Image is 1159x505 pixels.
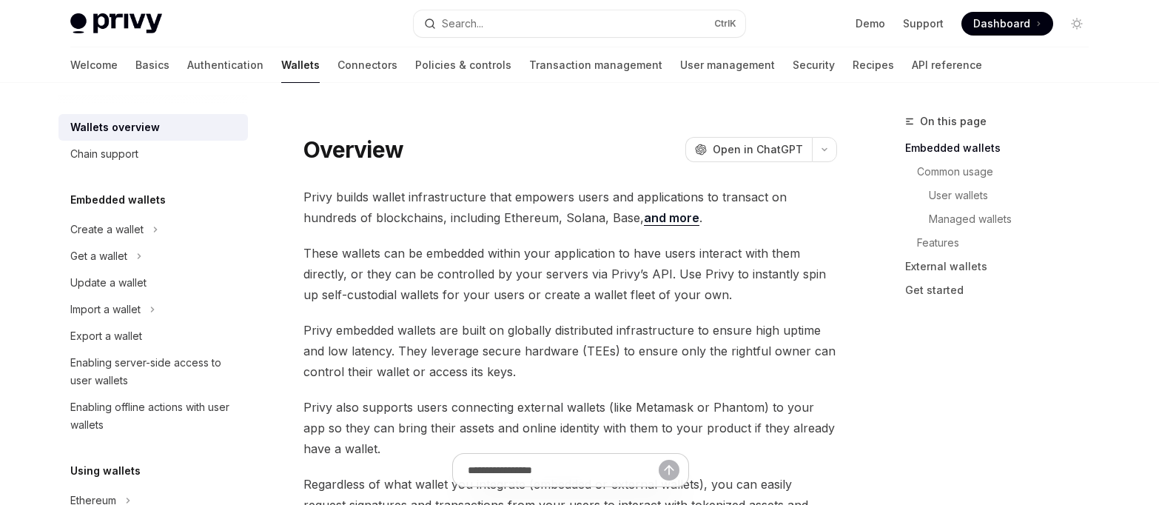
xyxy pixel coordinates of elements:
[853,47,894,83] a: Recipes
[187,47,263,83] a: Authentication
[303,187,837,228] span: Privy builds wallet infrastructure that empowers users and applications to transact on hundreds o...
[1065,12,1089,36] button: Toggle dark mode
[917,160,1101,184] a: Common usage
[70,247,127,265] div: Get a wallet
[415,47,511,83] a: Policies & controls
[303,320,837,382] span: Privy embedded wallets are built on globally distributed infrastructure to ensure high uptime and...
[713,142,803,157] span: Open in ChatGPT
[70,274,147,292] div: Update a wallet
[905,278,1101,302] a: Get started
[929,184,1101,207] a: User wallets
[281,47,320,83] a: Wallets
[920,113,987,130] span: On this page
[905,136,1101,160] a: Embedded wallets
[58,394,248,438] a: Enabling offline actions with user wallets
[856,16,885,31] a: Demo
[70,118,160,136] div: Wallets overview
[303,397,837,459] span: Privy also supports users connecting external wallets (like Metamask or Phantom) to your app so t...
[685,137,812,162] button: Open in ChatGPT
[70,191,166,209] h5: Embedded wallets
[929,207,1101,231] a: Managed wallets
[644,210,699,226] a: and more
[70,354,239,389] div: Enabling server-side access to user wallets
[70,327,142,345] div: Export a wallet
[793,47,835,83] a: Security
[903,16,944,31] a: Support
[961,12,1053,36] a: Dashboard
[70,301,141,318] div: Import a wallet
[714,18,736,30] span: Ctrl K
[70,13,162,34] img: light logo
[70,462,141,480] h5: Using wallets
[414,10,745,37] button: Search...CtrlK
[70,221,144,238] div: Create a wallet
[58,141,248,167] a: Chain support
[303,243,837,305] span: These wallets can be embedded within your application to have users interact with them directly, ...
[917,231,1101,255] a: Features
[303,136,403,163] h1: Overview
[58,114,248,141] a: Wallets overview
[70,47,118,83] a: Welcome
[135,47,169,83] a: Basics
[529,47,662,83] a: Transaction management
[58,323,248,350] a: Export a wallet
[70,398,239,434] div: Enabling offline actions with user wallets
[70,145,138,163] div: Chain support
[973,16,1030,31] span: Dashboard
[905,255,1101,278] a: External wallets
[58,270,248,296] a: Update a wallet
[659,460,679,481] button: Send message
[442,15,483,33] div: Search...
[912,47,982,83] a: API reference
[337,47,397,83] a: Connectors
[58,350,248,394] a: Enabling server-side access to user wallets
[680,47,775,83] a: User management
